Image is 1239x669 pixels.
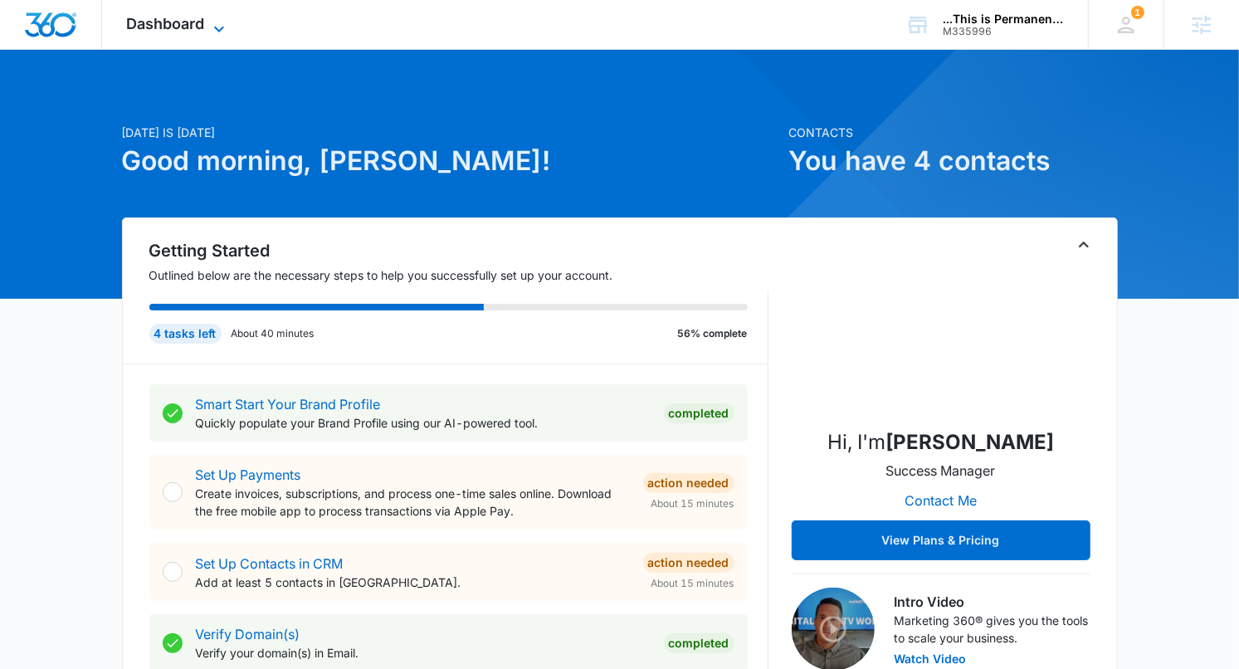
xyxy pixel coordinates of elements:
[885,430,1054,454] strong: [PERSON_NAME]
[1074,235,1094,255] button: Toggle Collapse
[127,15,205,32] span: Dashboard
[149,238,768,263] h2: Getting Started
[149,324,222,344] div: 4 tasks left
[943,26,1064,37] div: account id
[232,326,315,341] p: About 40 minutes
[196,485,630,520] p: Create invoices, subscriptions, and process one-time sales online. Download the free mobile app t...
[27,43,40,56] img: website_grey.svg
[651,496,734,511] span: About 15 minutes
[43,43,183,56] div: Domain: [DOMAIN_NAME]
[196,414,651,432] p: Quickly populate your Brand Profile using our AI-powered tool.
[789,141,1118,181] h1: You have 4 contacts
[664,403,734,423] div: Completed
[888,481,993,520] button: Contact Me
[827,427,1054,457] p: Hi, I'm
[792,520,1090,560] button: View Plans & Pricing
[196,574,630,591] p: Add at least 5 contacts in [GEOGRAPHIC_DATA].
[196,396,381,413] a: Smart Start Your Brand Profile
[46,27,81,40] div: v 4.0.25
[63,98,149,109] div: Domain Overview
[943,12,1064,26] div: account name
[886,461,996,481] p: Success Manager
[651,576,734,591] span: About 15 minutes
[789,124,1118,141] p: Contacts
[27,27,40,40] img: logo_orange.svg
[165,96,178,110] img: tab_keywords_by_traffic_grey.svg
[196,644,651,662] p: Verify your domain(s) in Email.
[183,98,280,109] div: Keywords by Traffic
[196,626,300,642] a: Verify Domain(s)
[149,266,768,284] p: Outlined below are the necessary steps to help you successfully set up your account.
[1131,6,1144,19] div: notifications count
[895,592,1090,612] h3: Intro Video
[196,555,344,572] a: Set Up Contacts in CRM
[1131,6,1144,19] span: 1
[858,248,1024,414] img: Cheyenne von Hoene
[45,96,58,110] img: tab_domain_overview_orange.svg
[122,124,779,141] p: [DATE] is [DATE]
[196,466,301,483] a: Set Up Payments
[895,612,1090,647] p: Marketing 360® gives you the tools to scale your business.
[643,553,734,573] div: Action Needed
[643,473,734,493] div: Action Needed
[895,653,967,665] button: Watch Video
[678,326,748,341] p: 56% complete
[664,633,734,653] div: Completed
[122,141,779,181] h1: Good morning, [PERSON_NAME]!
